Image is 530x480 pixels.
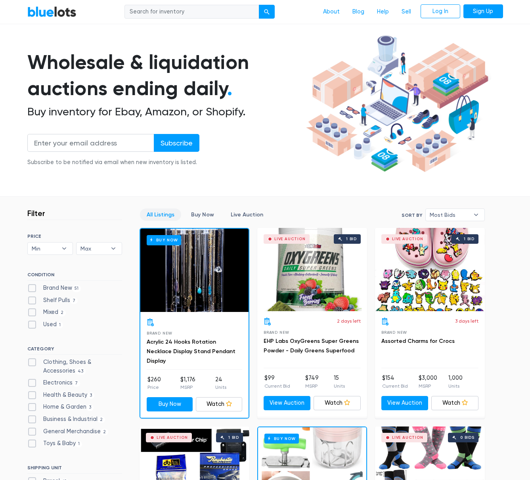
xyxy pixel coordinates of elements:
[184,208,221,221] a: Buy Now
[371,4,395,19] a: Help
[27,272,122,281] h6: CONDITION
[264,396,311,410] a: View Auction
[257,228,367,311] a: Live Auction 1 bid
[431,396,478,410] a: Watch
[76,441,82,447] span: 1
[27,233,122,239] h6: PRICE
[180,384,195,391] p: MSRP
[105,243,122,254] b: ▾
[27,308,66,317] label: Mixed
[227,76,232,100] span: .
[346,237,357,241] div: 1 bid
[215,384,226,391] p: Units
[264,338,359,354] a: EHP Labs OxyGreens Super Greens Powder - Daily Greens Superfood
[147,375,161,391] li: $260
[75,368,86,375] span: 43
[27,6,77,17] a: BlueLots
[381,396,429,410] a: View Auction
[32,243,58,254] span: Min
[463,4,503,19] a: Sign Up
[303,32,491,176] img: hero-ee84e7d0318cb26816c560f6b4441b76977f77a177738b4e94f68c95b2b83dbb.png
[382,382,408,390] p: Current Bid
[27,403,94,411] label: Home & Garden
[460,436,475,440] div: 0 bids
[87,392,95,399] span: 3
[27,296,78,305] label: Shelf Pulls
[27,284,81,293] label: Brand New
[154,134,199,152] input: Subscribe
[392,237,423,241] div: Live Auction
[264,434,299,444] h6: Buy Now
[27,465,122,474] h6: SHIPPING UNIT
[421,4,460,19] a: Log In
[147,338,235,364] a: Acrylic 24 Hooks Rotation Necklace Display Stand Pendant Display
[27,427,109,436] label: General Merchandise
[224,208,270,221] a: Live Auction
[27,158,199,167] div: Subscribe to be notified via email when new inventory is listed.
[196,397,242,411] a: Watch
[147,235,181,245] h6: Buy Now
[27,415,105,424] label: Business & Industrial
[464,237,475,241] div: 1 bid
[264,374,290,390] li: $99
[147,331,172,335] span: Brand New
[395,4,417,19] a: Sell
[264,330,289,335] span: Brand New
[381,330,407,335] span: Brand New
[419,382,437,390] p: MSRP
[27,391,95,400] label: Health & Beauty
[375,228,485,311] a: Live Auction 1 bid
[27,346,122,355] h6: CATEGORY
[27,320,63,329] label: Used
[86,405,94,411] span: 3
[98,417,105,423] span: 2
[140,208,181,221] a: All Listings
[73,380,80,386] span: 7
[72,285,81,292] span: 51
[56,243,73,254] b: ▾
[147,397,193,411] a: Buy Now
[346,4,371,19] a: Blog
[228,436,239,440] div: 1 bid
[140,229,249,312] a: Buy Now
[402,212,422,219] label: Sort By
[27,134,154,152] input: Enter your email address
[157,436,188,440] div: Live Auction
[180,375,195,391] li: $1,176
[334,374,345,390] li: 15
[124,5,259,19] input: Search for inventory
[27,105,303,119] h2: Buy inventory for Ebay, Amazon, or Shopify.
[264,382,290,390] p: Current Bid
[314,396,361,410] a: Watch
[455,317,478,325] p: 3 days left
[305,382,319,390] p: MSRP
[274,237,306,241] div: Live Auction
[147,384,161,391] p: Price
[392,436,423,440] div: Live Auction
[337,317,361,325] p: 2 days left
[27,439,82,448] label: Toys & Baby
[381,338,455,344] a: Assorted Charms for Crocs
[334,382,345,390] p: Units
[448,374,463,390] li: 1,000
[305,374,319,390] li: $749
[419,374,437,390] li: $3,000
[58,310,66,316] span: 2
[468,209,484,221] b: ▾
[317,4,346,19] a: About
[27,49,303,102] h1: Wholesale & liquidation auctions ending daily
[27,208,45,218] h3: Filter
[27,379,80,387] label: Electronics
[448,382,463,390] p: Units
[70,298,78,304] span: 7
[101,429,109,435] span: 2
[430,209,469,221] span: Most Bids
[80,243,107,254] span: Max
[382,374,408,390] li: $154
[215,375,226,391] li: 24
[57,322,63,328] span: 1
[27,358,122,375] label: Clothing, Shoes & Accessories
